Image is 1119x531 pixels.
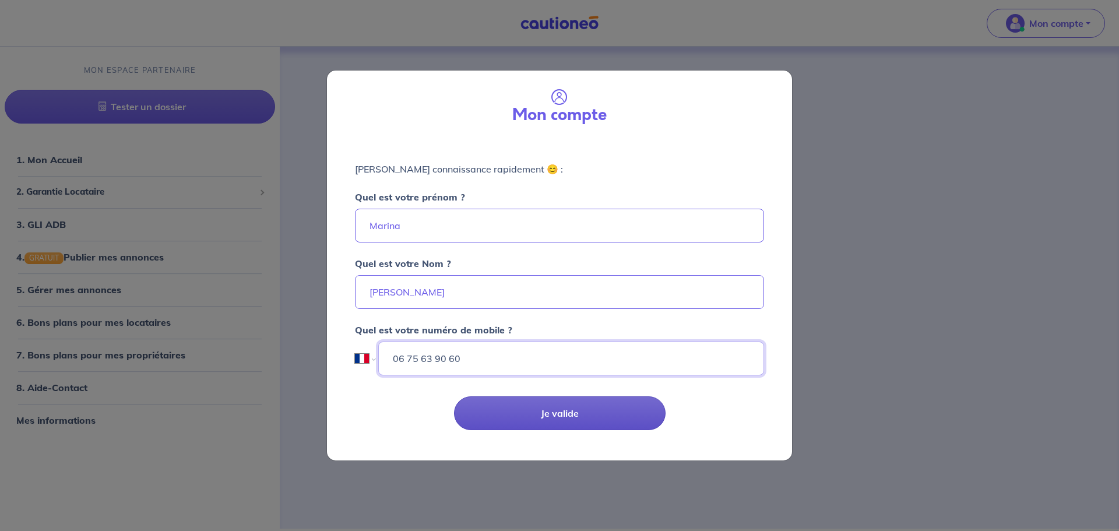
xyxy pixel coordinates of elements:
input: Ex : 06 06 06 06 06 [378,342,764,375]
strong: Quel est votre prénom ? [355,191,465,203]
p: [PERSON_NAME] connaissance rapidement 😊 : [355,162,764,176]
button: Je valide [454,396,666,430]
h3: Mon compte [512,106,607,125]
input: Ex : Durand [355,275,764,309]
strong: Quel est votre Nom ? [355,258,451,269]
strong: Quel est votre numéro de mobile ? [355,324,512,336]
input: Ex : Martin [355,209,764,242]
